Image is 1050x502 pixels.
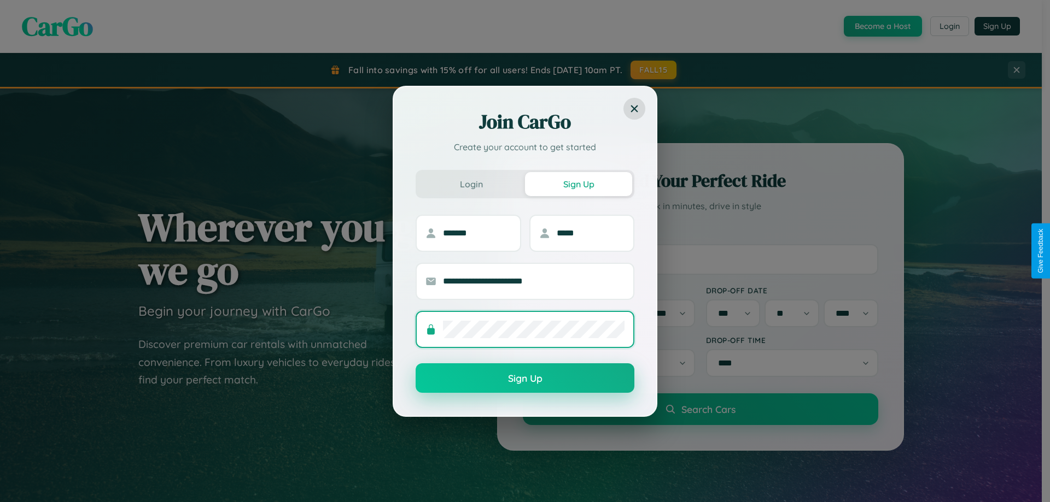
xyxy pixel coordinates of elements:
button: Sign Up [525,172,632,196]
h2: Join CarGo [416,109,634,135]
p: Create your account to get started [416,140,634,153]
button: Login [418,172,525,196]
button: Sign Up [416,363,634,393]
div: Give Feedback [1037,229,1045,273]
